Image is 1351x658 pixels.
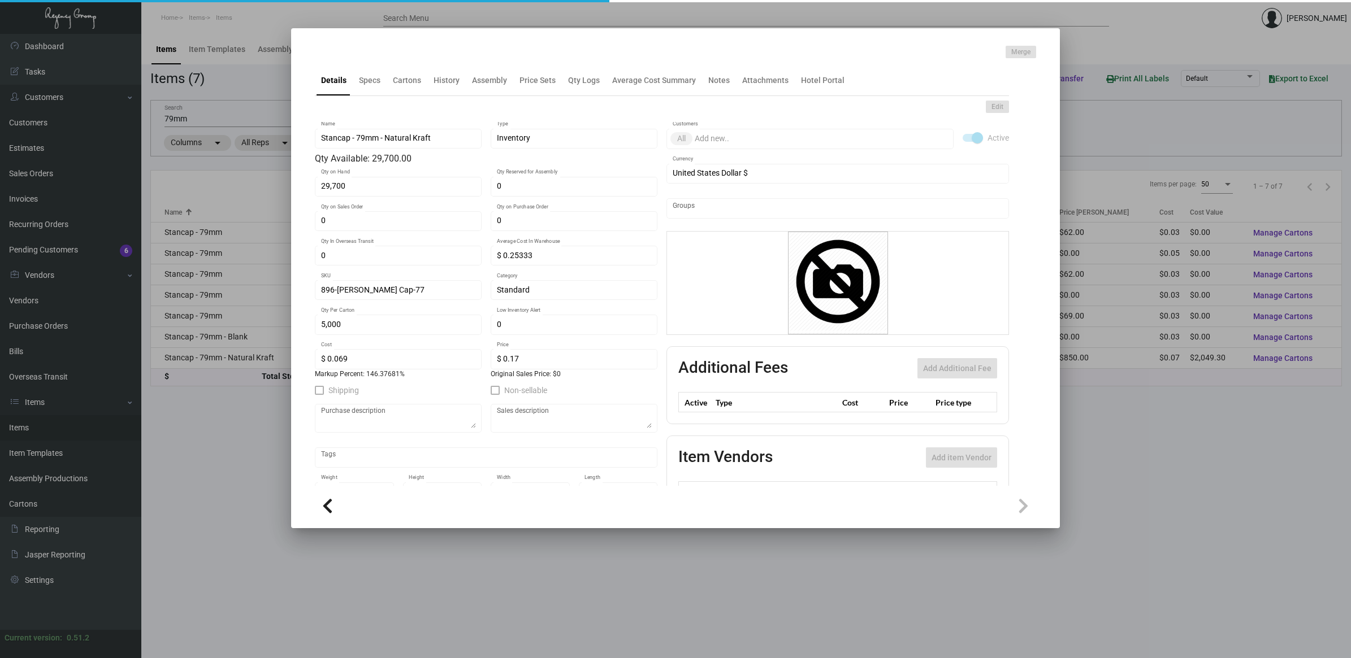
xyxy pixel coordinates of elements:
span: Merge [1011,47,1030,57]
th: Type [713,393,839,412]
button: Edit [986,101,1009,113]
span: Add Additional Fee [923,364,991,373]
div: Current version: [5,632,62,644]
div: Attachments [742,75,789,86]
th: Price [886,393,933,412]
h2: Additional Fees [678,358,788,378]
h2: Item Vendors [678,447,773,468]
div: Assembly [472,75,507,86]
div: Qty Available: 29,700.00 [315,152,657,165]
div: Qty Logs [568,75,600,86]
th: Cost [839,393,886,412]
span: Shipping [328,384,359,397]
div: Cartons [393,75,421,86]
input: Add new.. [673,204,1003,213]
span: Non-sellable [504,384,547,397]
button: Merge [1006,46,1036,58]
mat-chip: All [670,132,692,145]
input: Add new.. [695,134,948,143]
div: 0.51.2 [67,632,89,644]
th: Active [679,393,713,412]
div: History [434,75,460,86]
div: Price Sets [519,75,556,86]
div: Average Cost Summary [612,75,696,86]
span: Edit [991,102,1003,112]
th: Preffered [679,482,727,502]
div: Hotel Portal [801,75,845,86]
div: Specs [359,75,380,86]
button: Add item Vendor [926,447,997,468]
button: Add Additional Fee [917,358,997,378]
th: Vendor [726,482,900,502]
div: Notes [708,75,730,86]
span: Add item Vendor [932,453,991,462]
th: SKU [900,482,997,502]
span: Active [988,131,1009,145]
div: Details [321,75,347,86]
th: Price type [933,393,984,412]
